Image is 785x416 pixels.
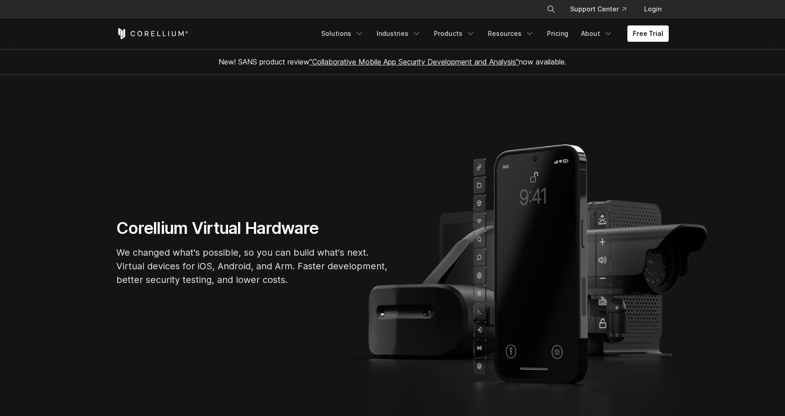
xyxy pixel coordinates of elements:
[482,25,540,42] a: Resources
[219,57,566,66] span: New! SANS product review now available.
[543,1,559,17] button: Search
[576,25,618,42] a: About
[627,25,669,42] a: Free Trial
[116,218,389,238] h1: Corellium Virtual Hardware
[116,246,389,287] p: We changed what's possible, so you can build what's next. Virtual devices for iOS, Android, and A...
[371,25,427,42] a: Industries
[116,28,189,39] a: Corellium Home
[637,1,669,17] a: Login
[316,25,669,42] div: Navigation Menu
[542,25,574,42] a: Pricing
[309,57,519,66] a: "Collaborative Mobile App Security Development and Analysis"
[316,25,369,42] a: Solutions
[536,1,669,17] div: Navigation Menu
[428,25,481,42] a: Products
[563,1,633,17] a: Support Center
